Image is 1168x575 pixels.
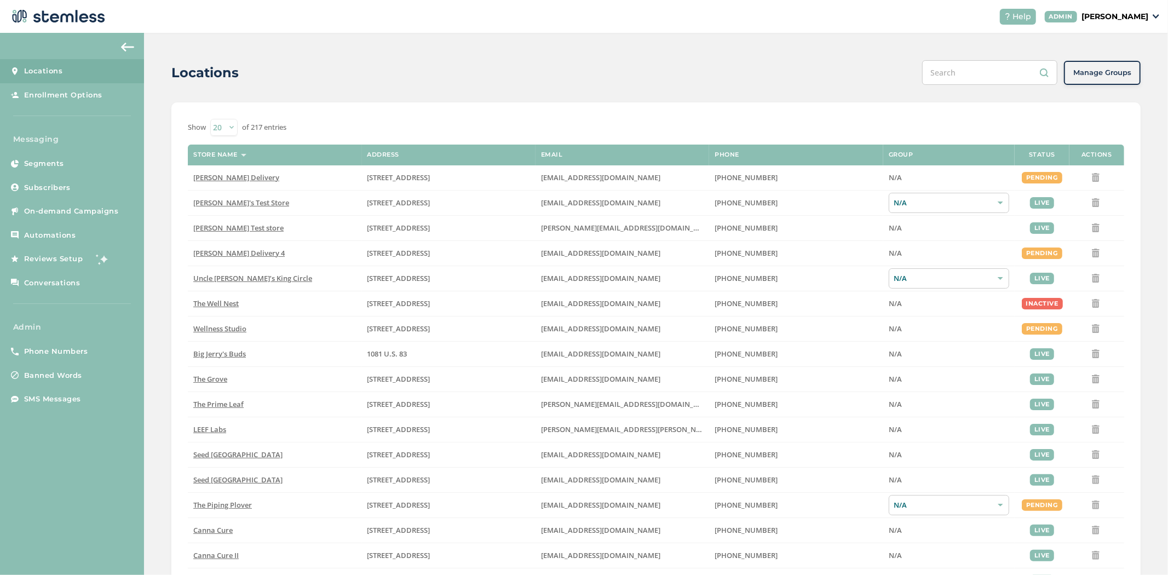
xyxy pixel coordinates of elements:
[193,223,284,233] span: [PERSON_NAME] Test store
[715,349,878,359] label: (580) 539-1118
[367,450,530,459] label: 553 Congress Street
[1113,522,1168,575] iframe: Chat Widget
[541,249,704,258] label: arman91488@gmail.com
[715,399,778,409] span: [PHONE_NUMBER]
[367,349,407,359] span: 1081 U.S. 83
[1029,151,1055,158] label: Status
[367,273,430,283] span: [STREET_ADDRESS]
[193,500,252,510] span: The Piping Plover
[367,298,430,308] span: [STREET_ADDRESS]
[541,248,660,258] span: [EMAIL_ADDRESS][DOMAIN_NAME]
[193,374,227,384] span: The Grove
[193,400,356,409] label: The Prime Leaf
[367,501,530,510] label: 10 Main Street
[715,500,778,510] span: [PHONE_NUMBER]
[541,450,660,459] span: [EMAIL_ADDRESS][DOMAIN_NAME]
[715,198,878,208] label: (503) 804-9208
[1045,11,1078,22] div: ADMIN
[715,274,878,283] label: (907) 330-7833
[1022,248,1062,259] div: pending
[1022,499,1062,511] div: pending
[24,230,76,241] span: Automations
[541,551,704,560] label: contact@shopcannacure.com
[367,425,530,434] label: 1785 South Main Street
[367,349,530,359] label: 1081 U.S. 83
[193,223,356,233] label: Swapnil Test store
[1030,424,1054,435] div: live
[24,66,63,77] span: Locations
[1030,525,1054,536] div: live
[193,249,356,258] label: Hazel Delivery 4
[24,158,64,169] span: Segments
[889,475,1009,485] label: N/A
[367,249,530,258] label: 17523 Ventura Boulevard
[715,475,778,485] span: [PHONE_NUMBER]
[889,349,1009,359] label: N/A
[91,248,113,270] img: glitter-stars-b7820f95.gif
[24,346,88,357] span: Phone Numbers
[193,274,356,283] label: Uncle Herb’s King Circle
[889,551,1009,560] label: N/A
[541,425,704,434] label: josh.bowers@leefca.com
[541,151,563,158] label: Email
[889,324,1009,334] label: N/A
[715,526,878,535] label: (580) 280-2262
[193,526,356,535] label: Canna Cure
[541,424,772,434] span: [PERSON_NAME][EMAIL_ADDRESS][PERSON_NAME][DOMAIN_NAME]
[193,450,283,459] span: Seed [GEOGRAPHIC_DATA]
[541,274,704,283] label: christian@uncleherbsak.com
[121,43,134,51] img: icon-arrow-back-accent-c549486e.svg
[367,198,530,208] label: 123 East Main Street
[541,273,660,283] span: [EMAIL_ADDRESS][DOMAIN_NAME]
[367,324,430,334] span: [STREET_ADDRESS]
[715,501,878,510] label: (508) 514-1212
[541,198,704,208] label: brianashen@gmail.com
[367,550,430,560] span: [STREET_ADDRESS]
[889,375,1009,384] label: N/A
[188,122,206,133] label: Show
[1030,550,1054,561] div: live
[541,550,660,560] span: [EMAIL_ADDRESS][DOMAIN_NAME]
[541,400,704,409] label: john@theprimeleaf.com
[541,299,704,308] label: vmrobins@gmail.com
[193,248,285,258] span: [PERSON_NAME] Delivery 4
[1004,13,1011,20] img: icon-help-white-03924b79.svg
[367,500,430,510] span: [STREET_ADDRESS]
[367,248,430,258] span: [STREET_ADDRESS]
[922,60,1057,85] input: Search
[1030,222,1054,234] div: live
[541,501,704,510] label: info@pipingplover.com
[193,298,239,308] span: The Well Nest
[541,375,704,384] label: dexter@thegroveca.com
[24,254,83,264] span: Reviews Setup
[541,223,716,233] span: [PERSON_NAME][EMAIL_ADDRESS][DOMAIN_NAME]
[367,299,530,308] label: 1005 4th Avenue
[541,450,704,459] label: team@seedyourhead.com
[367,526,530,535] label: 2720 Northwest Sheridan Road
[367,399,430,409] span: [STREET_ADDRESS]
[541,349,660,359] span: [EMAIL_ADDRESS][DOMAIN_NAME]
[171,63,239,83] h2: Locations
[889,193,1009,213] div: N/A
[24,182,71,193] span: Subscribers
[193,198,356,208] label: Brian's Test Store
[541,399,716,409] span: [PERSON_NAME][EMAIL_ADDRESS][DOMAIN_NAME]
[193,450,356,459] label: Seed Portland
[715,374,778,384] span: [PHONE_NUMBER]
[889,400,1009,409] label: N/A
[541,173,660,182] span: [EMAIL_ADDRESS][DOMAIN_NAME]
[715,248,778,258] span: [PHONE_NUMBER]
[193,425,356,434] label: LEEF Labs
[24,394,81,405] span: SMS Messages
[193,324,356,334] label: Wellness Studio
[1030,399,1054,410] div: live
[1030,273,1054,284] div: live
[715,450,878,459] label: (207) 747-4648
[1153,14,1159,19] img: icon_down-arrow-small-66adaf34.svg
[193,173,279,182] span: [PERSON_NAME] Delivery
[715,424,778,434] span: [PHONE_NUMBER]
[1030,348,1054,360] div: live
[193,273,312,283] span: Uncle [PERSON_NAME]’s King Circle
[24,206,119,217] span: On-demand Campaigns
